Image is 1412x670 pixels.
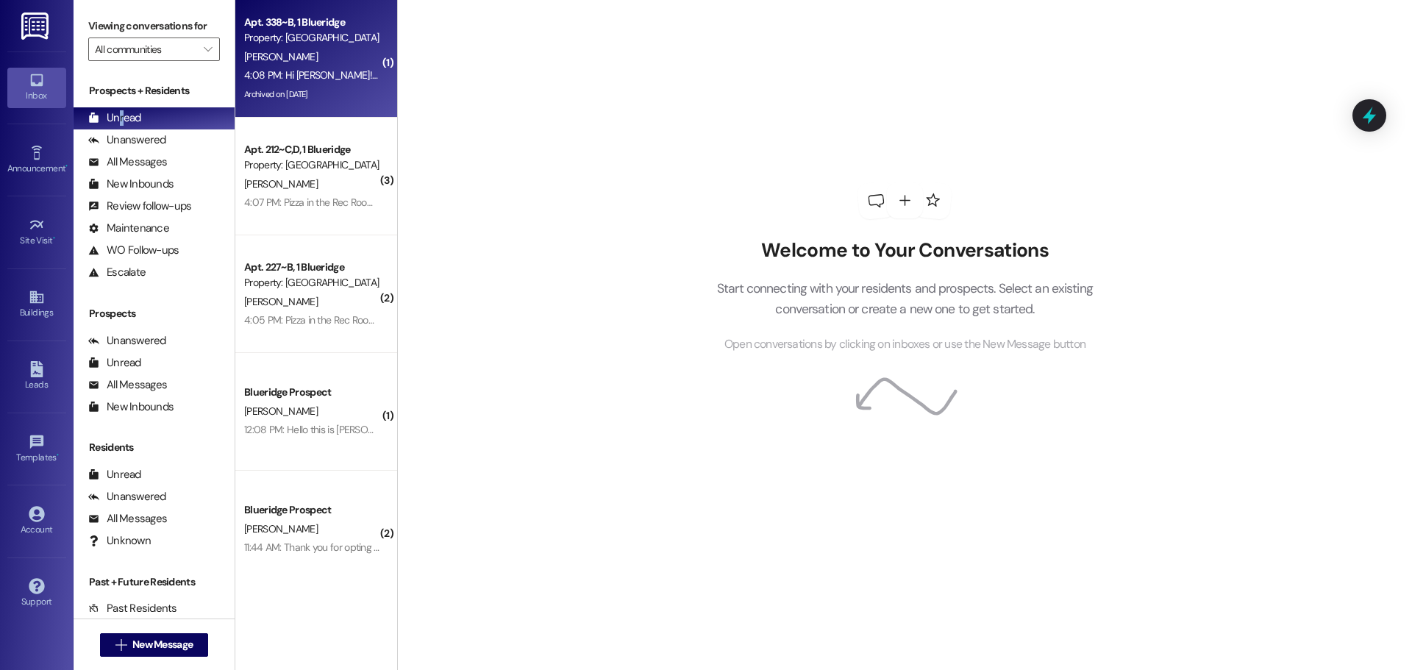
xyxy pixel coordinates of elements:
i:  [204,43,212,55]
div: Unknown [88,533,151,549]
div: New Inbounds [88,399,174,415]
div: Archived on [DATE] [243,85,382,104]
div: Unread [88,355,141,371]
a: Site Visit • [7,213,66,252]
span: [PERSON_NAME] [244,177,318,190]
div: Unread [88,467,141,482]
div: All Messages [88,154,167,170]
div: Unanswered [88,132,166,148]
div: Unanswered [88,489,166,505]
span: • [65,161,68,171]
div: All Messages [88,511,167,527]
input: All communities [95,38,196,61]
div: Prospects + Residents [74,83,235,99]
span: [PERSON_NAME] [244,295,318,308]
span: • [53,233,55,243]
div: Blueridge Prospect [244,385,380,400]
div: 11:44 AM: Thank you for opting back in to this text conversation. You can now receive texts from ... [244,541,705,554]
a: Inbox [7,68,66,107]
i:  [115,639,126,651]
div: Maintenance [88,221,169,236]
div: 4:07 PM: Pizza in the Rec Room! Come grab some food and make some new friends!! [244,196,605,209]
div: Prospects [74,306,235,321]
div: New Inbounds [88,177,174,192]
span: [PERSON_NAME] [244,522,318,535]
span: Open conversations by clicking on inboxes or use the New Message button [724,335,1085,354]
div: Blueridge Prospect [244,502,380,518]
div: Review follow-ups [88,199,191,214]
img: ResiDesk Logo [21,13,51,40]
div: 4:08 PM: Hi [PERSON_NAME]! I told the manager we would like new couches, and they could bring sec... [244,68,1094,82]
a: Templates • [7,430,66,469]
span: • [57,450,59,460]
h2: Welcome to Your Conversations [694,239,1115,263]
a: Support [7,574,66,613]
span: [PERSON_NAME] [244,405,318,418]
span: [PERSON_NAME] [244,50,318,63]
div: Past + Future Residents [74,574,235,590]
div: Past Residents [88,601,177,616]
div: Residents [74,440,235,455]
div: Unanswered [88,333,166,349]
button: New Message [100,633,209,657]
a: Account [7,502,66,541]
div: 12:08 PM: Hello this is [PERSON_NAME]. I will likely be able to move in around 3 pm [DATE] since ... [244,423,867,436]
div: Property: [GEOGRAPHIC_DATA] [244,275,380,291]
span: New Message [132,637,193,652]
div: Apt. 227~B, 1 Blueridge [244,260,380,275]
div: All Messages [88,377,167,393]
div: 4:05 PM: Pizza in the Rec Room! Come grab some food and make some new friends!! [244,313,607,327]
div: Property: [GEOGRAPHIC_DATA] [244,157,380,173]
a: Buildings [7,285,66,324]
div: Apt. 212~C,D, 1 Blueridge [244,142,380,157]
div: WO Follow-ups [88,243,179,258]
div: Apt. 338~B, 1 Blueridge [244,15,380,30]
label: Viewing conversations for [88,15,220,38]
div: Unread [88,110,141,126]
div: Escalate [88,265,146,280]
p: Start connecting with your residents and prospects. Select an existing conversation or create a n... [694,278,1115,320]
div: Property: [GEOGRAPHIC_DATA] [244,30,380,46]
a: Leads [7,357,66,396]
